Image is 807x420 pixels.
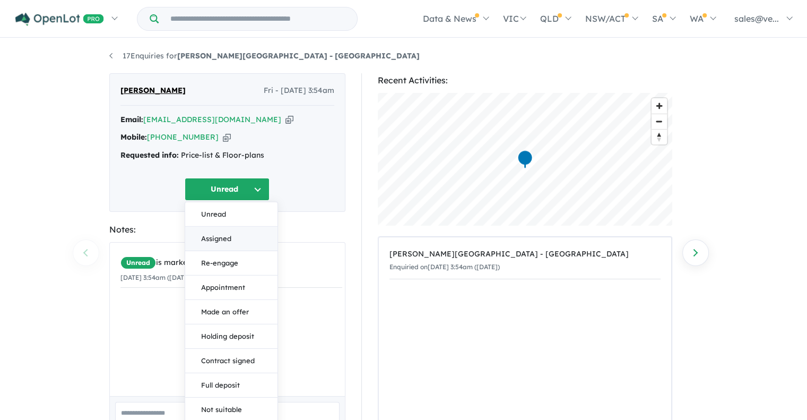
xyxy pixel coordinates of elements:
div: Map marker [517,150,533,169]
div: Price-list & Floor-plans [120,149,334,162]
button: Copy [285,114,293,125]
button: Contract signed [185,349,277,373]
span: Fri - [DATE] 3:54am [264,84,334,97]
span: sales@ve... [734,13,779,24]
span: Unread [120,256,156,269]
div: Recent Activities: [378,73,672,88]
button: Holding deposit [185,324,277,349]
canvas: Map [378,93,672,226]
button: Copy [223,132,231,143]
a: 17Enquiries for[PERSON_NAME][GEOGRAPHIC_DATA] - [GEOGRAPHIC_DATA] [109,51,420,61]
button: Unread [185,202,277,227]
span: Reset bearing to north [652,130,667,144]
small: Enquiried on [DATE] 3:54am ([DATE]) [389,263,500,271]
button: Full deposit [185,373,277,398]
div: is marked. [120,256,342,269]
div: [PERSON_NAME][GEOGRAPHIC_DATA] - [GEOGRAPHIC_DATA] [389,248,661,261]
button: Reset bearing to north [652,129,667,144]
img: Openlot PRO Logo White [15,13,104,26]
strong: [PERSON_NAME][GEOGRAPHIC_DATA] - [GEOGRAPHIC_DATA] [177,51,420,61]
button: Zoom out [652,114,667,129]
small: [DATE] 3:54am ([DATE]) [120,273,193,281]
input: Try estate name, suburb, builder or developer [161,7,355,30]
button: Unread [185,178,270,201]
a: [EMAIL_ADDRESS][DOMAIN_NAME] [143,115,281,124]
button: Zoom in [652,98,667,114]
a: [PHONE_NUMBER] [147,132,219,142]
div: Notes: [109,222,345,237]
strong: Mobile: [120,132,147,142]
strong: Requested info: [120,150,179,160]
button: Made an offer [185,300,277,324]
span: [PERSON_NAME] [120,84,186,97]
nav: breadcrumb [109,50,698,63]
strong: Email: [120,115,143,124]
a: [PERSON_NAME][GEOGRAPHIC_DATA] - [GEOGRAPHIC_DATA]Enquiried on[DATE] 3:54am ([DATE]) [389,243,661,279]
button: Re-engage [185,251,277,276]
button: Appointment [185,276,277,300]
button: Assigned [185,227,277,251]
